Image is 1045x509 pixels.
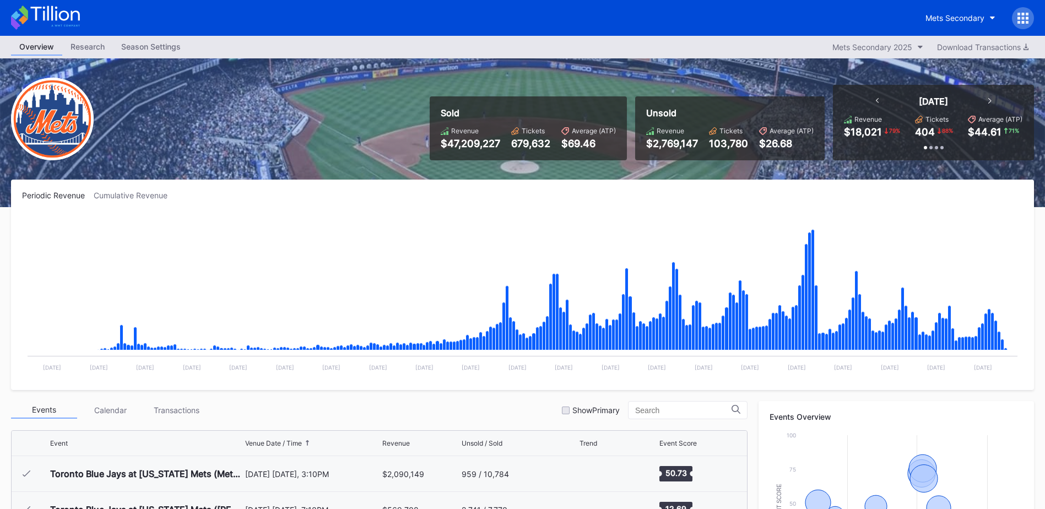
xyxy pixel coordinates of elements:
[968,126,1001,138] div: $44.61
[770,127,814,135] div: Average (ATP)
[572,405,620,415] div: Show Primary
[919,96,948,107] div: [DATE]
[646,138,698,149] div: $2,769,147
[43,364,61,371] text: [DATE]
[719,127,743,135] div: Tickets
[369,364,387,371] text: [DATE]
[932,40,1034,55] button: Download Transactions
[646,107,814,118] div: Unsold
[657,127,684,135] div: Revenue
[62,39,113,56] a: Research
[789,500,796,507] text: 50
[511,138,550,149] div: 679,632
[382,439,410,447] div: Revenue
[925,13,984,23] div: Mets Secondary
[50,439,68,447] div: Event
[11,402,77,419] div: Events
[22,191,94,200] div: Periodic Revenue
[561,138,616,149] div: $69.46
[888,126,901,135] div: 79 %
[113,39,189,55] div: Season Settings
[22,214,1023,379] svg: Chart title
[50,468,242,479] div: Toronto Blue Jays at [US_STATE] Mets (Mets Opening Day)
[462,439,502,447] div: Unsold / Sold
[741,364,759,371] text: [DATE]
[927,364,945,371] text: [DATE]
[788,364,806,371] text: [DATE]
[635,406,732,415] input: Search
[415,364,434,371] text: [DATE]
[183,364,201,371] text: [DATE]
[572,127,616,135] div: Average (ATP)
[382,469,424,479] div: $2,090,149
[136,364,154,371] text: [DATE]
[709,138,748,149] div: 103,780
[770,412,1023,421] div: Events Overview
[648,364,666,371] text: [DATE]
[245,439,302,447] div: Venue Date / Time
[462,469,509,479] div: 959 / 10,784
[143,402,209,419] div: Transactions
[580,460,613,488] svg: Chart title
[844,126,882,138] div: $18,021
[695,364,713,371] text: [DATE]
[665,468,686,478] text: 50.73
[789,466,796,473] text: 75
[827,40,929,55] button: Mets Secondary 2025
[11,39,62,56] a: Overview
[441,107,616,118] div: Sold
[925,115,949,123] div: Tickets
[555,364,573,371] text: [DATE]
[881,364,899,371] text: [DATE]
[441,138,500,149] div: $47,209,227
[978,115,1022,123] div: Average (ATP)
[787,432,796,438] text: 100
[11,78,94,160] img: New-York-Mets-Transparent.png
[937,42,1028,52] div: Download Transactions
[832,42,912,52] div: Mets Secondary 2025
[508,364,527,371] text: [DATE]
[917,8,1004,28] button: Mets Secondary
[276,364,294,371] text: [DATE]
[974,364,992,371] text: [DATE]
[1008,126,1020,135] div: 71 %
[462,364,480,371] text: [DATE]
[77,402,143,419] div: Calendar
[245,469,380,479] div: [DATE] [DATE], 3:10PM
[229,364,247,371] text: [DATE]
[522,127,545,135] div: Tickets
[854,115,882,123] div: Revenue
[94,191,176,200] div: Cumulative Revenue
[915,126,935,138] div: 404
[659,439,697,447] div: Event Score
[322,364,340,371] text: [DATE]
[580,439,597,447] div: Trend
[834,364,852,371] text: [DATE]
[62,39,113,55] div: Research
[759,138,814,149] div: $26.68
[90,364,108,371] text: [DATE]
[113,39,189,56] a: Season Settings
[451,127,479,135] div: Revenue
[941,126,954,135] div: 88 %
[602,364,620,371] text: [DATE]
